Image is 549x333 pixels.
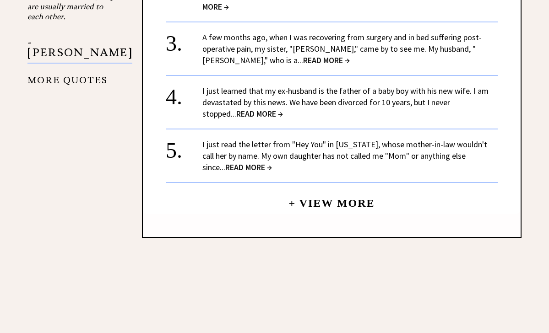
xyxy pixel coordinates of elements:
a: + View More [288,189,375,209]
div: 3. [166,32,202,48]
a: MORE QUOTES [27,68,108,86]
a: A few months ago, when I was recovering from surgery and in bed suffering post-operative pain, my... [202,32,482,65]
span: READ MORE → [225,162,272,172]
p: - [PERSON_NAME] [27,38,132,64]
iframe: Advertisement [27,109,119,292]
div: 4. [166,85,202,102]
div: 5. [166,139,202,156]
a: I just learned that my ex-husband is the father of a baby boy with his new wife. I am devastated ... [202,86,489,119]
span: READ MORE → [236,108,283,119]
span: READ MORE → [303,55,350,65]
a: I just read the letter from "Hey You" in [US_STATE], whose mother-in-law wouldn't call her by nam... [202,139,487,172]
